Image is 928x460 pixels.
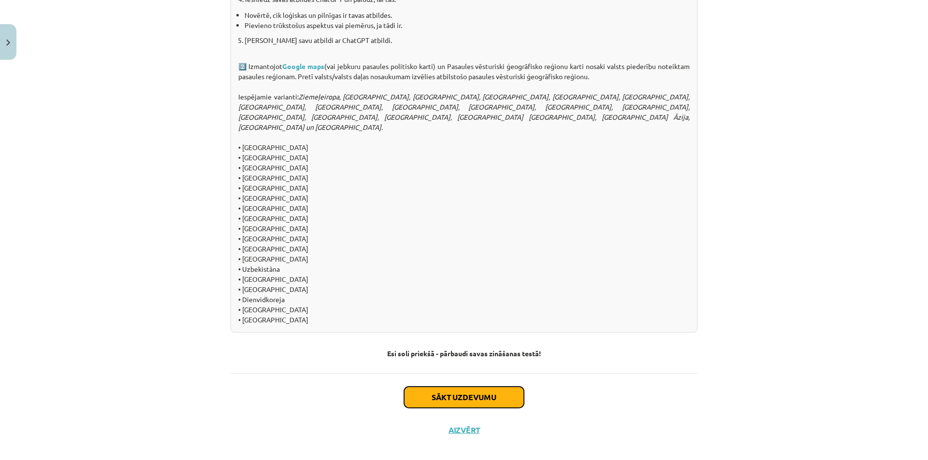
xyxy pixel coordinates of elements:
a: Google maps [282,62,324,70]
p: [PERSON_NAME] savu atbildi ar ChatGPT atbildi. [245,35,690,45]
em: Ziemeļeiropa, [GEOGRAPHIC_DATA], [GEOGRAPHIC_DATA], [GEOGRAPHIC_DATA], [GEOGRAPHIC_DATA], [GEOGRA... [238,92,690,131]
li: Pievieno trūkstošus aspektus vai piemērus, ja tādi ir. [245,20,690,30]
li: Novērtē, cik loģiskas un pilnīgas ir tavas atbildes. [245,10,690,20]
button: Aizvērt [446,425,482,435]
strong: Esi soli priekšā - pārbaudi savas zināšanas testā! [387,349,541,358]
img: icon-close-lesson-0947bae3869378f0d4975bcd49f059093ad1ed9edebbc8119c70593378902aed.svg [6,40,10,46]
button: Sākt uzdevumu [404,387,524,408]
